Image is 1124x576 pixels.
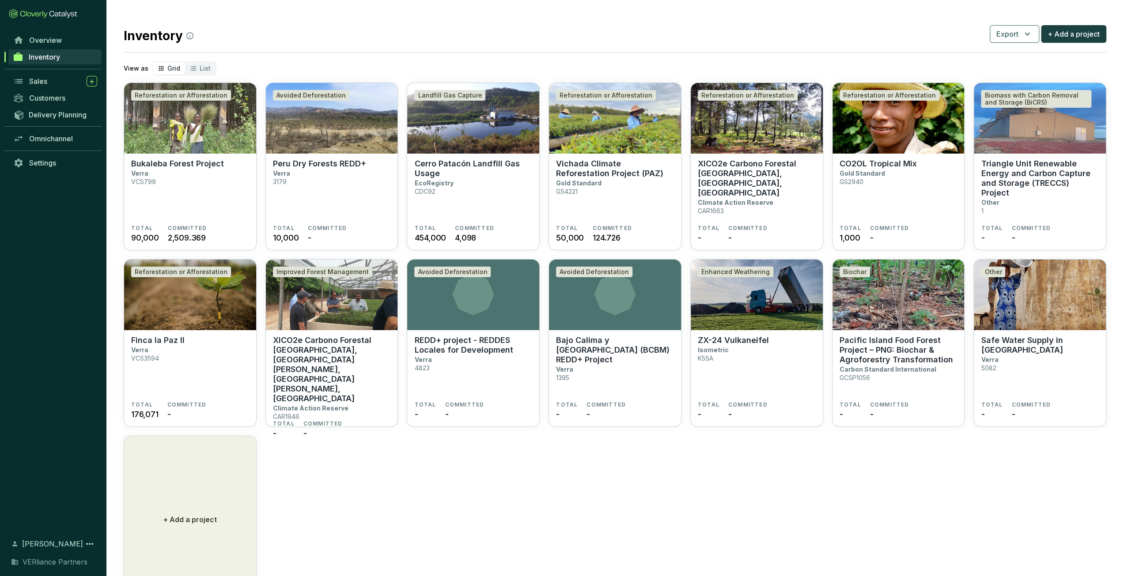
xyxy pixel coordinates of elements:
[1011,401,1051,408] span: COMMITTED
[124,83,256,154] img: Bukaleba Forest Project
[556,188,578,195] p: GS4221
[124,26,193,45] h2: Inventory
[9,155,102,170] a: Settings
[273,427,276,439] span: -
[870,401,909,408] span: COMMITTED
[981,225,1003,232] span: TOTAL
[414,401,436,408] span: TOTAL
[981,159,1099,198] p: Triangle Unit Renewable Energy and Carbon Capture and Storage (TRECCS) Project
[832,83,965,250] a: CO2OL Tropical MixReforestation or AfforestationCO2OL Tropical MixGold StandardGS2940TOTAL1,000CO...
[168,232,206,244] span: 2,509.369
[9,74,102,89] a: Sales
[593,232,621,244] span: 124.726
[167,64,180,72] span: Grid
[840,225,861,232] span: TOTAL
[308,232,311,244] span: -
[273,267,372,277] div: Improved Forest Management
[455,232,476,244] span: 4,098
[273,420,295,427] span: TOTAL
[840,365,936,373] p: Carbon Standard International
[556,159,674,178] p: Vichada Climate Reforestation Project (PAZ)
[981,199,999,206] p: Other
[273,232,299,244] span: 10,000
[698,335,769,345] p: ZX-24 Vulkaneifel
[9,90,102,105] a: Customers
[29,158,56,167] span: Settings
[414,225,436,232] span: TOTAL
[840,178,863,185] p: GS2940
[833,83,965,154] img: CO2OL Tropical Mix
[124,260,256,330] img: Finca la Paz II
[556,374,569,381] p: 1395
[728,401,768,408] span: COMMITTED
[698,408,701,420] span: -
[29,134,73,143] span: Omnichannel
[303,420,343,427] span: COMMITTED
[414,356,431,363] p: Verra
[549,83,681,250] a: Vichada Climate Reforestation Project (PAZ)Reforestation or AfforestationVichada Climate Reforest...
[414,364,429,372] p: 4823
[131,267,231,277] div: Reforestation or Afforestation
[587,401,626,408] span: COMMITTED
[273,169,290,177] p: Verra
[273,335,391,403] p: XICO2e Carbono Forestal [GEOGRAPHIC_DATA], [GEOGRAPHIC_DATA][PERSON_NAME], [GEOGRAPHIC_DATA][PERS...
[414,232,446,244] span: 454,000
[556,365,573,373] p: Verra
[698,354,713,362] p: K5SA
[29,110,87,119] span: Delivery Planning
[124,64,148,73] p: View as
[556,232,584,244] span: 50,000
[273,159,366,169] p: Peru Dry Forests REDD+
[698,401,719,408] span: TOTAL
[131,225,153,232] span: TOTAL
[131,169,148,177] p: Verra
[690,259,823,427] a: ZX-24 VulkaneifelEnhanced WeatheringZX-24 VulkaneifelIsometricK5SATOTAL-COMMITTED-
[407,83,539,154] img: Cerro Patacón Landfill Gas Usage
[131,159,224,169] p: Bukaleba Forest Project
[1011,232,1015,244] span: -
[556,90,656,101] div: Reforestation or Afforestation
[549,83,681,154] img: Vichada Climate Reforestation Project (PAZ)
[29,53,60,61] span: Inventory
[414,408,418,420] span: -
[556,401,578,408] span: TOTAL
[549,259,681,427] a: Avoided DeforestationBajo Calima y [GEOGRAPHIC_DATA] (BCBM) REDD+ ProjectVerra1395TOTAL-COMMITTED-
[131,401,153,408] span: TOTAL
[556,225,578,232] span: TOTAL
[273,178,287,185] p: 3179
[698,199,773,206] p: Climate Action Reserve
[981,335,1099,355] p: Safe Water Supply in [GEOGRAPHIC_DATA]
[691,260,823,330] img: ZX-24 Vulkaneifel
[698,159,816,198] p: XICO2e Carbono Forestal [GEOGRAPHIC_DATA], [GEOGRAPHIC_DATA], [GEOGRAPHIC_DATA]
[414,179,453,187] p: EcoRegistry
[9,131,102,146] a: Omnichannel
[973,83,1106,250] a: Triangle Unit Renewable Energy and Carbon Capture and Storage (TRECCS) ProjectBiomass with Carbon...
[8,49,102,64] a: Inventory
[840,267,870,277] div: Biochar
[23,557,87,567] span: VERliance Partners
[168,225,207,232] span: COMMITTED
[981,90,1091,108] div: Biomass with Carbon Removal and Storage (BiCRS)
[131,408,159,420] span: 176,071
[556,267,632,277] div: Avoided Deforestation
[556,179,602,187] p: Gold Standard
[163,514,217,525] p: + Add a project
[414,90,485,101] div: Landfill Gas Capture
[981,401,1003,408] span: TOTAL
[414,335,532,355] p: REDD+ project - REDDES Locales for Development
[698,225,719,232] span: TOTAL
[1048,29,1100,39] span: + Add a project
[840,401,861,408] span: TOTAL
[698,90,798,101] div: Reforestation or Afforestation
[698,346,729,354] p: Isometric
[273,90,349,101] div: Avoided Deforestation
[981,232,984,244] span: -
[974,83,1106,154] img: Triangle Unit Renewable Energy and Carbon Capture and Storage (TRECCS) Project
[131,335,185,345] p: Finca la Paz II
[840,232,860,244] span: 1,000
[1041,25,1106,43] button: + Add a project
[124,259,257,427] a: Finca la Paz IIReforestation or AfforestationFinca la Paz IIVerraVCS3594TOTAL176,071COMMITTED-
[833,260,965,330] img: Pacific Island Food Forest Project – PNG: Biochar & Agroforestry Transformation
[593,225,632,232] span: COMMITTED
[266,83,398,154] img: Peru Dry Forests REDD+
